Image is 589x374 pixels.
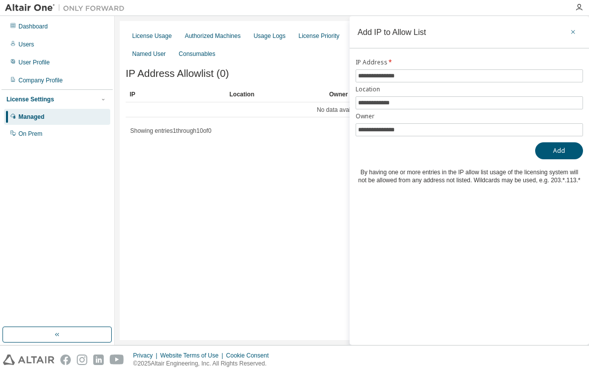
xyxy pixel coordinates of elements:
[133,360,275,368] p: © 2025 Altair Engineering, Inc. All Rights Reserved.
[18,40,34,48] div: Users
[226,352,274,360] div: Cookie Consent
[229,86,321,102] div: Location
[126,102,554,117] td: No data available
[18,76,63,84] div: Company Profile
[77,355,87,365] img: instagram.svg
[93,355,104,365] img: linkedin.svg
[18,113,44,121] div: Managed
[329,86,550,102] div: Owner
[356,112,583,120] label: Owner
[6,95,54,103] div: License Settings
[358,28,426,36] div: Add IP to Allow List
[18,22,48,30] div: Dashboard
[3,355,54,365] img: altair_logo.svg
[18,130,42,138] div: On Prem
[132,50,166,58] div: Named User
[133,352,160,360] div: Privacy
[253,32,285,40] div: Usage Logs
[356,168,583,184] div: By having one or more entries in the IP allow list usage of the licensing system will not be allo...
[130,127,211,134] span: Showing entries 1 through 10 of 0
[356,58,583,66] label: IP Address
[132,32,172,40] div: License Usage
[535,142,583,159] button: Add
[299,32,340,40] div: License Priority
[160,352,226,360] div: Website Terms of Use
[126,68,229,79] span: IP Address Allowlist (0)
[18,58,50,66] div: User Profile
[185,32,240,40] div: Authorized Machines
[356,85,583,93] label: Location
[110,355,124,365] img: youtube.svg
[130,86,221,102] div: IP
[5,3,130,13] img: Altair One
[60,355,71,365] img: facebook.svg
[179,50,215,58] div: Consumables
